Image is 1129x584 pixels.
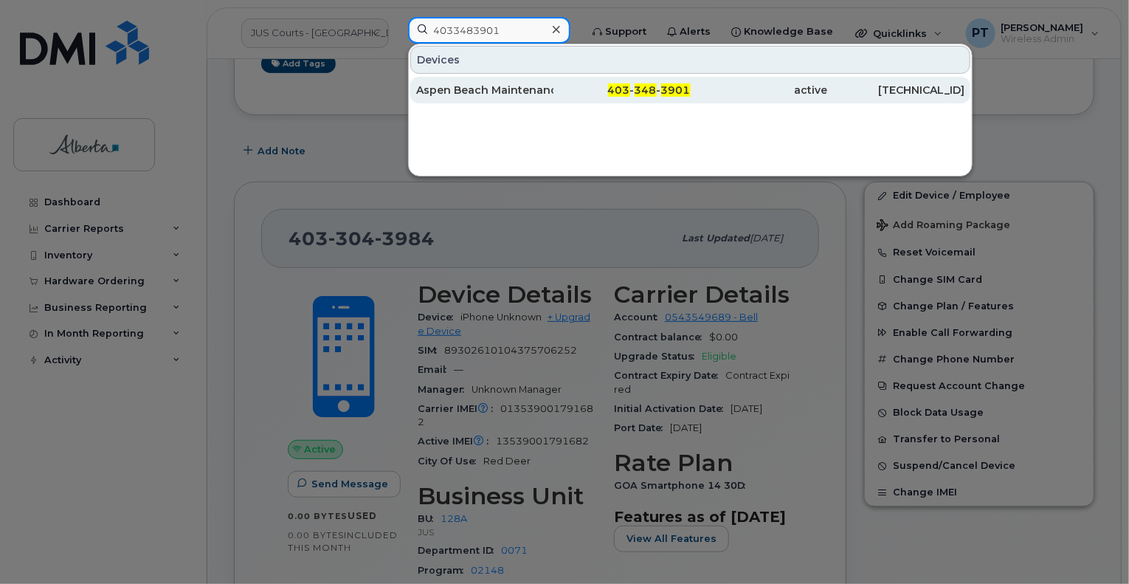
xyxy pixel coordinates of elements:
[608,83,630,97] span: 403
[410,46,970,74] div: Devices
[408,17,570,44] input: Find something...
[410,77,970,103] a: Aspen Beach Maintenance Office403-348-3901active[TECHNICAL_ID]
[553,83,691,97] div: - -
[691,83,828,97] div: active
[827,83,964,97] div: [TECHNICAL_ID]
[416,83,553,97] div: Aspen Beach Maintenance Office
[635,83,657,97] span: 348
[661,83,691,97] span: 3901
